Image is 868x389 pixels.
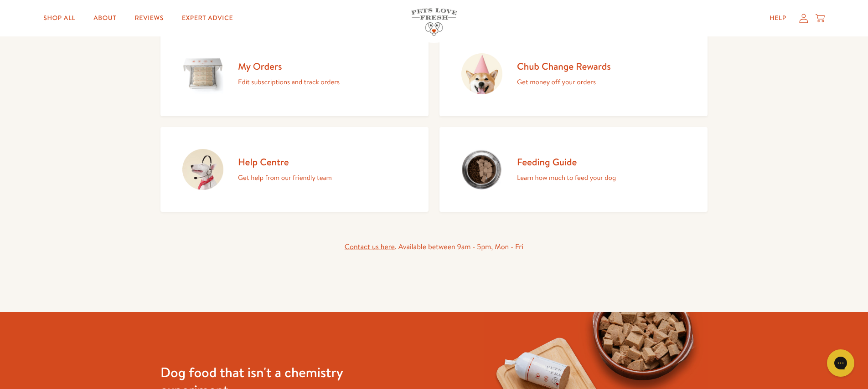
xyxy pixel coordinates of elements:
[439,31,708,116] a: Chub Change Rewards Get money off your orders
[160,127,429,212] a: Help Centre Get help from our friendly team
[238,156,332,168] h2: Help Centre
[345,242,395,252] a: Contact us here
[238,76,340,88] p: Edit subscriptions and track orders
[822,346,859,380] iframe: Gorgias live chat messenger
[36,9,83,27] a: Shop All
[238,172,332,184] p: Get help from our friendly team
[86,9,124,27] a: About
[128,9,171,27] a: Reviews
[411,8,457,36] img: Pets Love Fresh
[762,9,794,27] a: Help
[439,127,708,212] a: Feeding Guide Learn how much to feed your dog
[517,156,616,168] h2: Feeding Guide
[238,60,340,72] h2: My Orders
[175,9,240,27] a: Expert Advice
[517,172,616,184] p: Learn how much to feed your dog
[517,60,611,72] h2: Chub Change Rewards
[517,76,611,88] p: Get money off your orders
[160,241,708,253] div: . Available between 9am - 5pm, Mon - Fri
[160,31,429,116] a: My Orders Edit subscriptions and track orders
